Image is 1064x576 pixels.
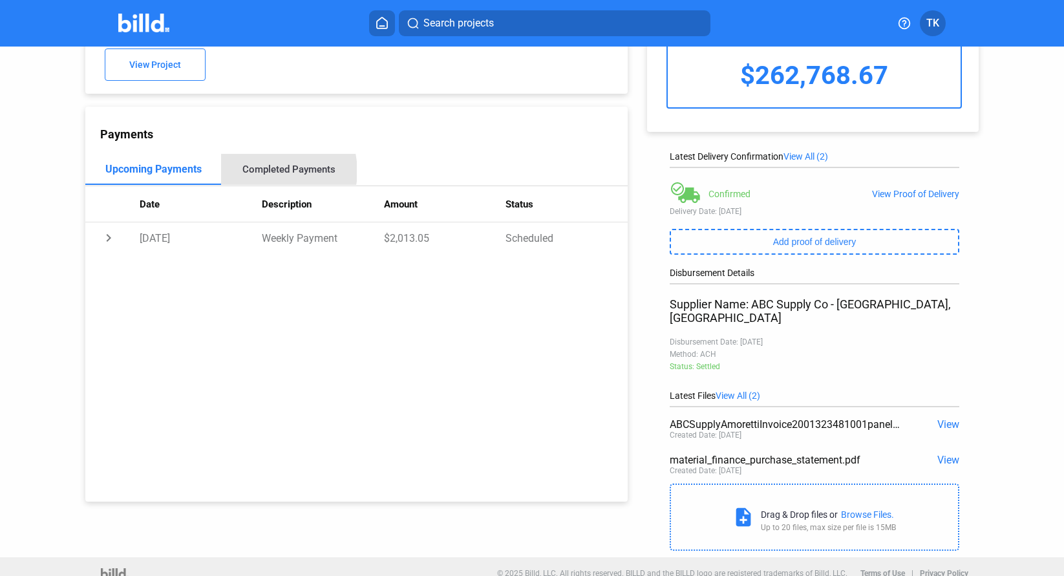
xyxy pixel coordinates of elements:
[716,390,760,401] span: View All (2)
[761,523,896,532] div: Up to 20 files, max size per file is 15MB
[670,350,959,359] div: Method: ACH
[937,418,959,431] span: View
[384,186,506,222] th: Amount
[140,186,262,222] th: Date
[773,237,856,247] span: Add proof of delivery
[670,431,741,440] div: Created Date: [DATE]
[920,10,946,36] button: TK
[262,222,384,253] td: Weekly Payment
[262,186,384,222] th: Description
[129,60,181,70] span: View Project
[668,43,961,107] div: $262,768.67
[140,222,262,253] td: [DATE]
[872,189,959,199] div: View Proof of Delivery
[670,418,901,431] div: ABCSupplyAmorettiInvoice2001323481001panels.pdf
[100,127,628,141] div: Payments
[670,337,959,347] div: Disbursement Date: [DATE]
[670,207,959,216] div: Delivery Date: [DATE]
[505,186,628,222] th: Status
[732,506,754,528] mat-icon: note_add
[242,164,335,175] div: Completed Payments
[105,48,206,81] button: View Project
[670,362,959,371] div: Status: Settled
[670,390,959,401] div: Latest Files
[937,454,959,466] span: View
[423,16,494,31] span: Search projects
[670,151,959,162] div: Latest Delivery Confirmation
[384,222,506,253] td: $2,013.05
[105,163,202,175] div: Upcoming Payments
[708,189,750,199] div: Confirmed
[505,222,628,253] td: Scheduled
[118,14,169,32] img: Billd Company Logo
[926,16,939,31] span: TK
[783,151,828,162] span: View All (2)
[670,268,959,278] div: Disbursement Details
[761,509,838,520] div: Drag & Drop files or
[670,297,959,325] div: Supplier Name: ABC Supply Co - [GEOGRAPHIC_DATA], [GEOGRAPHIC_DATA]
[670,454,901,466] div: material_finance_purchase_statement.pdf
[841,509,894,520] div: Browse Files.
[399,10,710,36] button: Search projects
[670,229,959,255] button: Add proof of delivery
[670,466,741,475] div: Created Date: [DATE]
